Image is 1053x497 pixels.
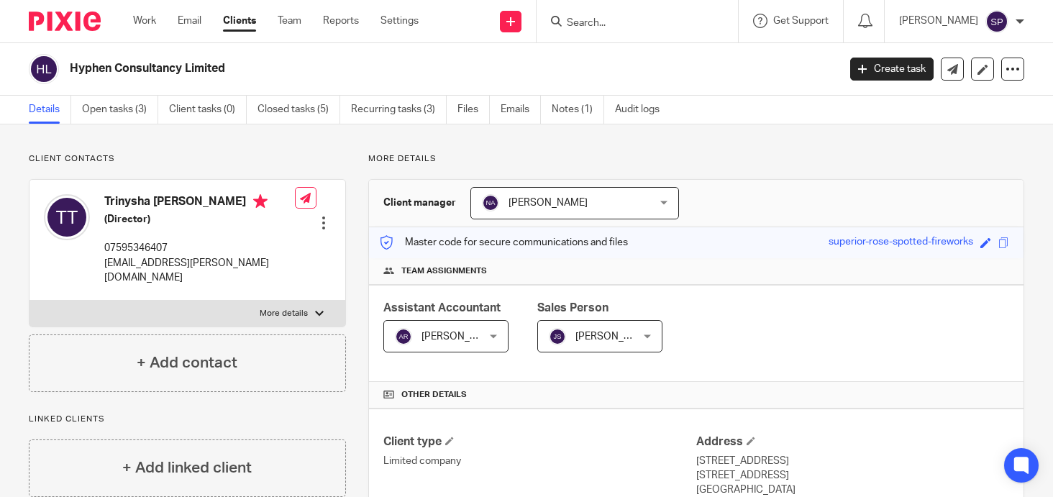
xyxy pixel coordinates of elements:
p: Limited company [383,454,696,468]
p: Client contacts [29,153,346,165]
h4: + Add contact [137,352,237,374]
input: Search [565,17,695,30]
span: [PERSON_NAME] [421,332,501,342]
h5: (Director) [104,212,295,227]
a: Reports [323,14,359,28]
p: More details [368,153,1024,165]
a: Clients [223,14,256,28]
a: Emails [501,96,541,124]
a: Audit logs [615,96,670,124]
span: Sales Person [537,302,608,314]
h4: + Add linked client [122,457,252,479]
p: Linked clients [29,414,346,425]
p: More details [260,308,308,319]
div: superior-rose-spotted-fireworks [829,234,973,251]
a: Files [457,96,490,124]
span: Assistant Accountant [383,302,501,314]
a: Notes (1) [552,96,604,124]
img: svg%3E [29,54,59,84]
h4: Address [696,434,1009,450]
h4: Client type [383,434,696,450]
p: Master code for secure communications and files [380,235,628,250]
p: [EMAIL_ADDRESS][PERSON_NAME][DOMAIN_NAME] [104,256,295,286]
p: [GEOGRAPHIC_DATA] [696,483,1009,497]
span: Get Support [773,16,829,26]
a: Recurring tasks (3) [351,96,447,124]
img: svg%3E [985,10,1008,33]
a: Details [29,96,71,124]
p: [PERSON_NAME] [899,14,978,28]
h4: Trinysha [PERSON_NAME] [104,194,295,212]
a: Settings [380,14,419,28]
p: 07595346407 [104,241,295,255]
img: svg%3E [482,194,499,211]
span: [PERSON_NAME] [575,332,655,342]
a: Work [133,14,156,28]
img: svg%3E [395,328,412,345]
p: [STREET_ADDRESS] [696,454,1009,468]
p: [STREET_ADDRESS] [696,468,1009,483]
span: Team assignments [401,265,487,277]
i: Primary [253,194,268,209]
h3: Client manager [383,196,456,210]
img: svg%3E [44,194,90,240]
img: svg%3E [549,328,566,345]
a: Email [178,14,201,28]
span: Other details [401,389,467,401]
h2: Hyphen Consultancy Limited [70,61,677,76]
a: Team [278,14,301,28]
a: Create task [850,58,934,81]
a: Closed tasks (5) [257,96,340,124]
span: [PERSON_NAME] [509,198,588,208]
a: Client tasks (0) [169,96,247,124]
a: Open tasks (3) [82,96,158,124]
img: Pixie [29,12,101,31]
